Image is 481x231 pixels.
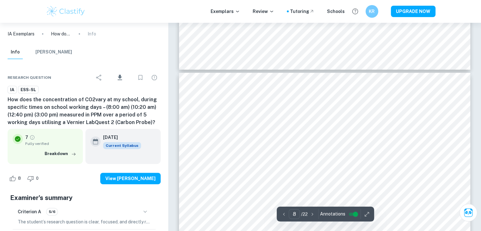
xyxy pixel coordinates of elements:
p: Review [253,8,274,15]
h5: Examiner's summary [10,193,158,203]
a: Tutoring [290,8,314,15]
div: Dislike [26,173,42,184]
a: Grade fully verified [29,134,35,140]
img: Clastify logo [46,5,86,18]
span: Annotations [320,211,345,217]
h6: [DATE] [103,134,136,141]
h6: Criterion A [18,208,41,215]
button: Breakdown [43,149,78,159]
p: / 22 [301,211,308,218]
div: Bookmark [134,71,147,84]
a: Schools [327,8,345,15]
h6: KR [368,8,375,15]
h6: How does the concentration of CO2vary at my school, during specific times on school working days ... [8,96,161,126]
div: Download [107,69,133,86]
div: This exemplar is based on the current syllabus. Feel free to refer to it for inspiration/ideas wh... [103,142,141,149]
span: ESS-SL [18,87,38,93]
a: IA Exemplars [8,30,34,37]
div: Share [93,71,105,84]
button: [PERSON_NAME] [35,45,72,59]
button: Info [8,45,23,59]
div: Like [8,173,24,184]
div: Report issue [148,71,161,84]
span: 5/6 [46,209,58,215]
span: 0 [33,175,42,182]
button: Ask Clai [459,204,477,222]
button: Help and Feedback [350,6,361,17]
button: View [PERSON_NAME] [100,173,161,184]
span: 8 [15,175,24,182]
p: Info [88,30,96,37]
span: Current Syllabus [103,142,141,149]
span: Research question [8,75,51,80]
button: KR [366,5,378,18]
a: ESS-SL [18,86,39,94]
p: Exemplars [211,8,240,15]
p: How does the concentration of CO2vary at my school, during specific times on school working days ... [51,30,71,37]
p: 7 [25,134,28,141]
button: UPGRADE NOW [391,6,435,17]
a: IA [8,86,17,94]
span: IA [8,87,16,93]
span: Fully verified [25,141,78,147]
p: The student’s research question is clear, focused, and directly relevant to the investigation of ... [18,218,151,225]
